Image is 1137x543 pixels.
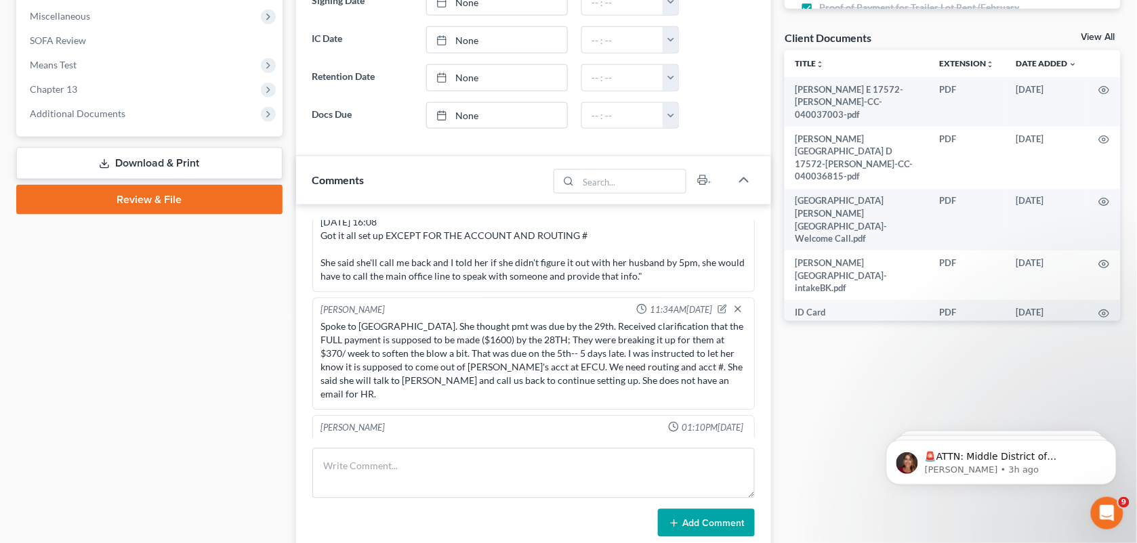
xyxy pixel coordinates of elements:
[682,422,743,435] span: 01:10PM[DATE]
[312,173,365,186] span: Comments
[16,185,283,215] a: Review & File
[650,304,712,317] span: 11:34AM[DATE]
[306,102,419,129] label: Docs Due
[427,65,567,91] a: None
[820,1,1025,28] span: Proof of Payment for Trailer Lot Rent (February - Current)
[427,103,567,129] a: None
[306,64,419,91] label: Retention Date
[929,189,1006,251] td: PDF
[306,26,419,53] label: IC Date
[1006,189,1088,251] td: [DATE]
[427,27,567,53] a: None
[30,108,125,119] span: Additional Documents
[1119,497,1130,508] span: 9
[1081,32,1115,42] a: View All
[785,77,929,127] td: [PERSON_NAME] E 17572-[PERSON_NAME]-CC-040037003-pdf
[16,148,283,179] a: Download & Print
[582,27,663,53] input: -- : --
[1006,300,1088,324] td: [DATE]
[785,300,929,324] td: ID Card
[1006,127,1088,189] td: [DATE]
[582,65,663,91] input: -- : --
[321,304,386,318] div: [PERSON_NAME]
[1091,497,1123,529] iframe: Intercom live chat
[929,251,1006,300] td: PDF
[1006,251,1088,300] td: [DATE]
[795,58,825,68] a: Titleunfold_more
[1016,58,1077,68] a: Date Added expand_more
[30,83,77,95] span: Chapter 13
[785,189,929,251] td: [GEOGRAPHIC_DATA][PERSON_NAME][GEOGRAPHIC_DATA]-Welcome Call.pdf
[816,60,825,68] i: unfold_more
[582,103,663,129] input: -- : --
[321,320,747,401] div: Spoke to [GEOGRAPHIC_DATA]. She thought pmt was due by the 29th. Received clarification that the ...
[987,60,995,68] i: unfold_more
[30,10,90,22] span: Miscellaneous
[321,422,386,435] div: [PERSON_NAME]
[929,127,1006,189] td: PDF
[929,77,1006,127] td: PDF
[321,175,747,284] div: Note from JJO in [DATE]: " [PERSON_NAME] wrote an update on Set Up TFS Post-Petition 341 Hearings...
[30,35,86,46] span: SOFA Review
[579,170,686,193] input: Search...
[940,58,995,68] a: Extensionunfold_more
[785,30,871,45] div: Client Documents
[30,59,77,70] span: Means Test
[929,300,1006,324] td: PDF
[1006,77,1088,127] td: [DATE]
[785,127,929,189] td: [PERSON_NAME][GEOGRAPHIC_DATA] D 17572-[PERSON_NAME]-CC-040036815-pdf
[19,28,283,53] a: SOFA Review
[866,412,1137,506] iframe: Intercom notifications message
[658,509,755,538] button: Add Comment
[785,251,929,300] td: [PERSON_NAME][GEOGRAPHIC_DATA]-intakeBK.pdf
[1069,60,1077,68] i: expand_more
